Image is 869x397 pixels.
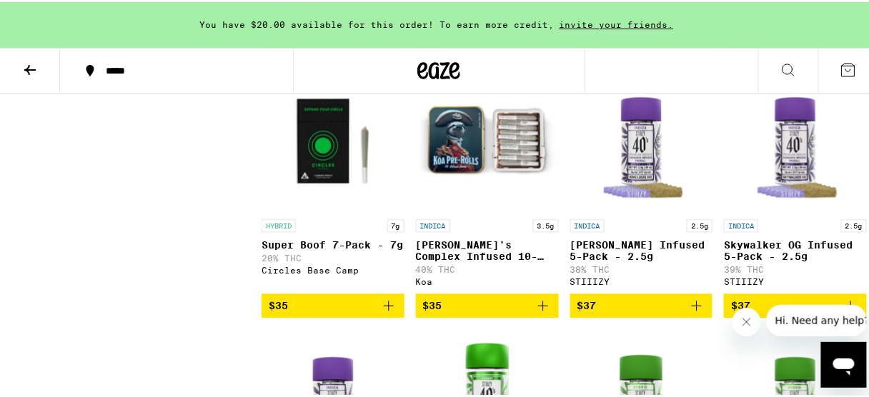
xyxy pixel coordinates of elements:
[731,298,750,310] span: $37
[570,276,713,285] div: STIIIZY
[555,18,679,27] span: invite your friends.
[570,218,605,231] p: INDICA
[262,292,404,316] button: Add to bag
[724,263,867,273] p: 39% THC
[724,238,867,261] p: Skywalker OG Infused 5-Pack - 2.5g
[570,238,713,261] p: [PERSON_NAME] Infused 5-Pack - 2.5g
[570,292,713,316] button: Add to bag
[687,218,712,231] p: 2.5g
[724,218,758,231] p: INDICA
[262,218,296,231] p: HYBRID
[423,298,442,310] span: $35
[577,298,597,310] span: $37
[269,298,288,310] span: $35
[570,68,713,211] img: STIIIZY - King Louis XIII Infused 5-Pack - 2.5g
[416,292,559,316] button: Add to bag
[416,68,559,211] img: Koa - Napoleon's Complex Infused 10-pack - 3.5g
[262,68,404,211] img: Circles Base Camp - Super Boof 7-Pack - 7g
[387,218,404,231] p: 7g
[724,68,867,211] img: STIIIZY - Skywalker OG Infused 5-Pack - 2.5g
[724,292,867,316] button: Add to bag
[767,303,867,334] iframe: Message from company
[416,276,559,285] div: Koa
[416,263,559,273] p: 40% THC
[570,68,713,292] a: Open page for King Louis XIII Infused 5-Pack - 2.5g from STIIIZY
[200,18,555,27] span: You have $20.00 available for this order! To earn more credit,
[841,218,867,231] p: 2.5g
[416,68,559,292] a: Open page for Napoleon's Complex Infused 10-pack - 3.5g from Koa
[533,218,559,231] p: 3.5g
[262,238,404,249] p: Super Boof 7-Pack - 7g
[262,252,404,261] p: 20% THC
[262,264,404,273] div: Circles Base Camp
[724,68,867,292] a: Open page for Skywalker OG Infused 5-Pack - 2.5g from STIIIZY
[9,10,103,21] span: Hi. Need any help?
[733,306,761,334] iframe: Close message
[262,68,404,292] a: Open page for Super Boof 7-Pack - 7g from Circles Base Camp
[416,238,559,261] p: [PERSON_NAME]'s Complex Infused 10-pack - 3.5g
[416,218,450,231] p: INDICA
[570,263,713,273] p: 38% THC
[724,276,867,285] div: STIIIZY
[821,340,867,386] iframe: Button to launch messaging window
